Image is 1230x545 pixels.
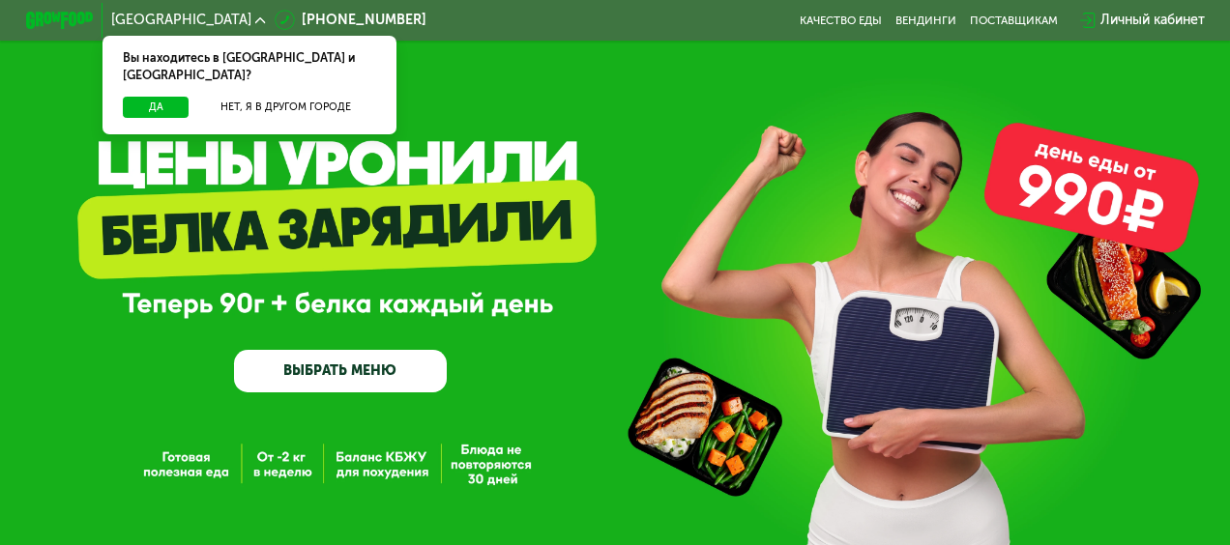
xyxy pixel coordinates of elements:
[195,97,375,117] button: Нет, я в другом городе
[234,350,447,392] a: ВЫБРАТЬ МЕНЮ
[895,14,956,27] a: Вендинги
[111,14,251,27] span: [GEOGRAPHIC_DATA]
[275,10,426,30] a: [PHONE_NUMBER]
[970,14,1058,27] div: поставщикам
[800,14,882,27] a: Качество еды
[123,97,189,117] button: Да
[102,36,396,98] div: Вы находитесь в [GEOGRAPHIC_DATA] и [GEOGRAPHIC_DATA]?
[1100,10,1205,30] div: Личный кабинет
